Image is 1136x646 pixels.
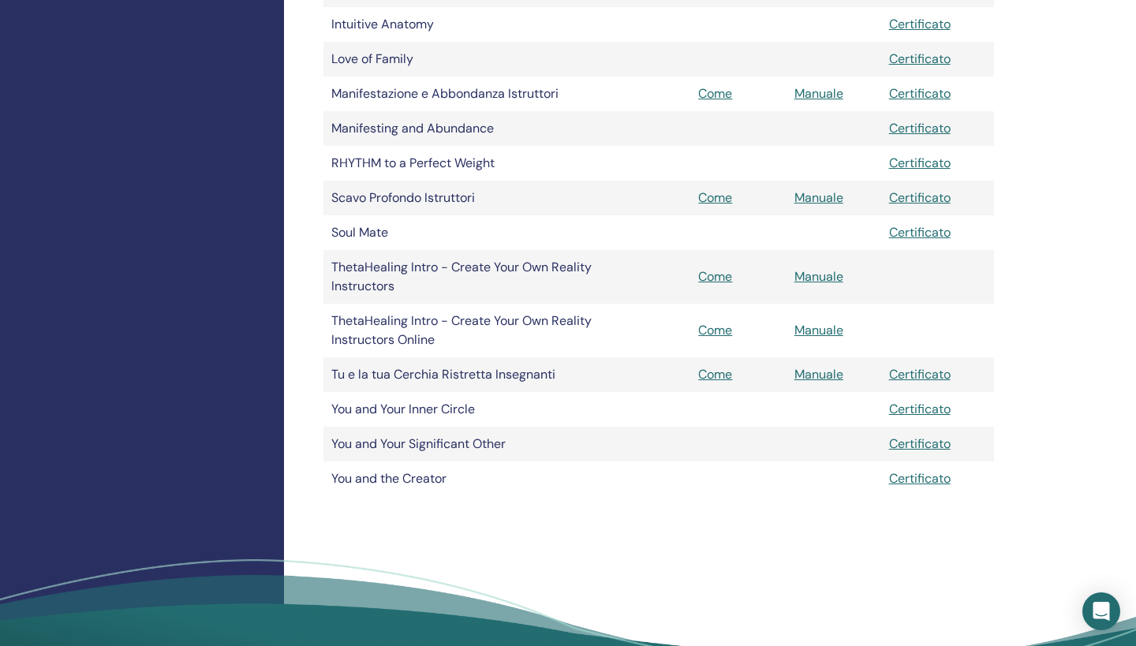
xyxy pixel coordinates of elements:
[889,470,951,487] a: Certificato
[889,85,951,102] a: Certificato
[698,366,732,383] a: Come
[889,155,951,171] a: Certificato
[794,268,843,285] a: Manuale
[1082,592,1120,630] div: Open Intercom Messenger
[323,77,607,111] td: Manifestazione e Abbondanza Istruttori
[698,268,732,285] a: Come
[889,435,951,452] a: Certificato
[323,427,607,461] td: You and Your Significant Other
[323,461,607,496] td: You and the Creator
[698,322,732,338] a: Come
[889,224,951,241] a: Certificato
[323,42,607,77] td: Love of Family
[323,357,607,392] td: Tu e la tua Cerchia Ristretta Insegnanti
[889,366,951,383] a: Certificato
[794,366,843,383] a: Manuale
[698,85,732,102] a: Come
[794,322,843,338] a: Manuale
[889,401,951,417] a: Certificato
[323,215,607,250] td: Soul Mate
[323,181,607,215] td: Scavo Profondo Istruttori
[323,146,607,181] td: RHYTHM to a Perfect Weight
[794,85,843,102] a: Manuale
[323,111,607,146] td: Manifesting and Abundance
[323,304,607,357] td: ThetaHealing Intro - Create Your Own Reality Instructors Online
[323,392,607,427] td: You and Your Inner Circle
[794,189,843,206] a: Manuale
[889,120,951,136] a: Certificato
[323,7,607,42] td: Intuitive Anatomy
[323,250,607,304] td: ThetaHealing Intro - Create Your Own Reality Instructors
[889,189,951,206] a: Certificato
[889,16,951,32] a: Certificato
[889,50,951,67] a: Certificato
[698,189,732,206] a: Come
